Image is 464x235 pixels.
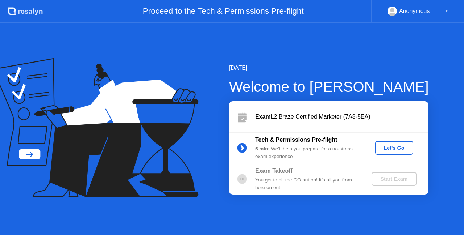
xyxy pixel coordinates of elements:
div: Welcome to [PERSON_NAME] [229,76,429,98]
div: L2 Braze Certified Marketer (7A8-5EA) [255,112,428,121]
div: ▼ [445,7,448,16]
div: Anonymous [399,7,430,16]
div: Let's Go [378,145,410,151]
button: Let's Go [375,141,413,155]
div: [DATE] [229,64,429,72]
b: Exam Takeoff [255,168,293,174]
div: : We’ll help you prepare for a no-stress exam experience [255,145,360,160]
button: Start Exam [372,172,416,186]
div: Start Exam [374,176,413,182]
b: Exam [255,114,271,120]
b: 5 min [255,146,268,151]
div: You get to hit the GO button! It’s all you from here on out [255,176,360,191]
b: Tech & Permissions Pre-flight [255,137,337,143]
